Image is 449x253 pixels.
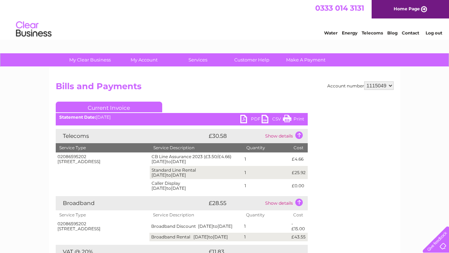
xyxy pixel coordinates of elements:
a: Water [324,30,338,36]
div: 02086595202 [STREET_ADDRESS] [58,154,148,164]
td: Standard Line Rental [DATE] [DATE] [150,166,243,179]
td: £4.66 [290,152,307,166]
td: £25.92 [290,166,307,179]
td: 1 [242,233,290,241]
a: Telecoms [362,30,383,36]
div: Clear Business is a trading name of Verastar Limited (registered in [GEOGRAPHIC_DATA] No. 3667643... [57,4,393,34]
th: Cost [290,143,307,152]
a: Log out [426,30,442,36]
a: Energy [342,30,357,36]
td: £28.55 [207,196,263,210]
td: -£15.00 [290,220,307,233]
span: to [213,224,218,229]
b: Statement Date: [59,114,96,120]
th: Quantity [242,210,290,220]
td: Broadband Discount [DATE] [DATE] [149,220,242,233]
td: £0.00 [290,179,307,193]
h2: Bills and Payments [56,81,394,95]
td: Show details [263,129,308,143]
td: Show details [263,196,308,210]
th: Cost [290,210,307,220]
a: My Account [115,53,173,66]
td: 1 [242,220,290,233]
a: My Clear Business [61,53,119,66]
a: 0333 014 3131 [315,4,364,12]
a: CSV [262,115,283,125]
th: Service Description [149,210,242,220]
a: Blog [387,30,398,36]
a: Make A Payment [276,53,335,66]
td: Broadband [56,196,207,210]
a: Contact [402,30,419,36]
th: Service Type [56,143,150,152]
td: 1 [243,152,290,166]
td: 1 [243,166,290,179]
td: Telecoms [56,129,207,143]
th: Service Type [56,210,150,220]
td: Caller Display [DATE] [DATE] [150,179,243,193]
span: to [166,159,171,164]
a: Services [169,53,227,66]
td: CB Line Assurance 2023 (£3.50/£4.66) [DATE] [DATE] [150,152,243,166]
td: Broadband Rental [DATE] [DATE] [149,233,242,241]
th: Quantity [243,143,290,152]
a: Print [283,115,304,125]
div: [DATE] [56,115,308,120]
a: Customer Help [223,53,281,66]
span: to [208,234,213,239]
th: Service Description [150,143,243,152]
span: to [166,185,171,191]
td: 1 [243,179,290,193]
a: PDF [240,115,262,125]
td: £30.58 [207,129,263,143]
img: logo.png [16,18,52,40]
span: to [166,172,171,178]
div: 02086595202 [STREET_ADDRESS] [58,221,148,231]
a: Current Invoice [56,102,162,112]
td: £43.55 [290,233,307,241]
div: Account number [327,81,394,90]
